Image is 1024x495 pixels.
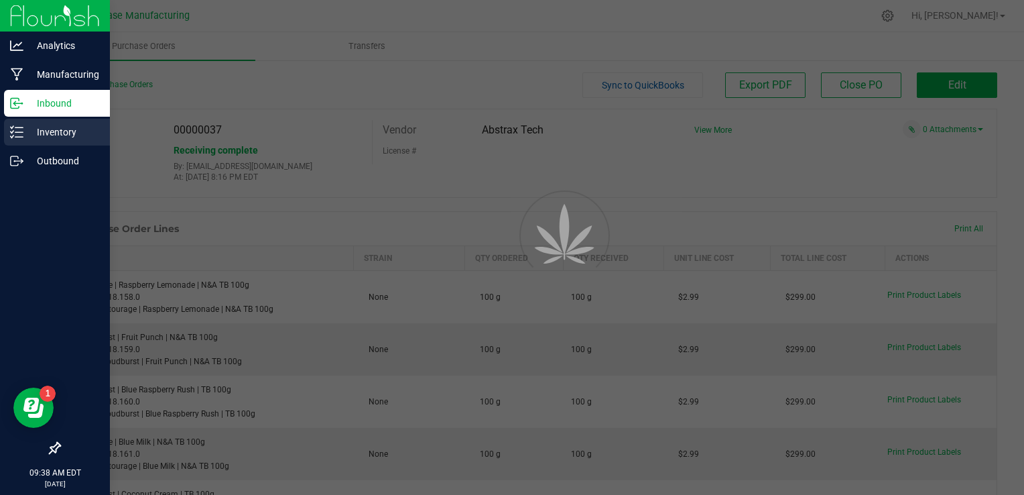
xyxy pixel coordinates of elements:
[23,95,104,111] p: Inbound
[40,386,56,402] iframe: Resource center unread badge
[13,388,54,428] iframe: Resource center
[10,39,23,52] inline-svg: Analytics
[6,467,104,479] p: 09:38 AM EDT
[10,154,23,168] inline-svg: Outbound
[23,153,104,169] p: Outbound
[23,66,104,82] p: Manufacturing
[6,479,104,489] p: [DATE]
[10,97,23,110] inline-svg: Inbound
[23,38,104,54] p: Analytics
[10,125,23,139] inline-svg: Inventory
[23,124,104,140] p: Inventory
[10,68,23,81] inline-svg: Manufacturing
